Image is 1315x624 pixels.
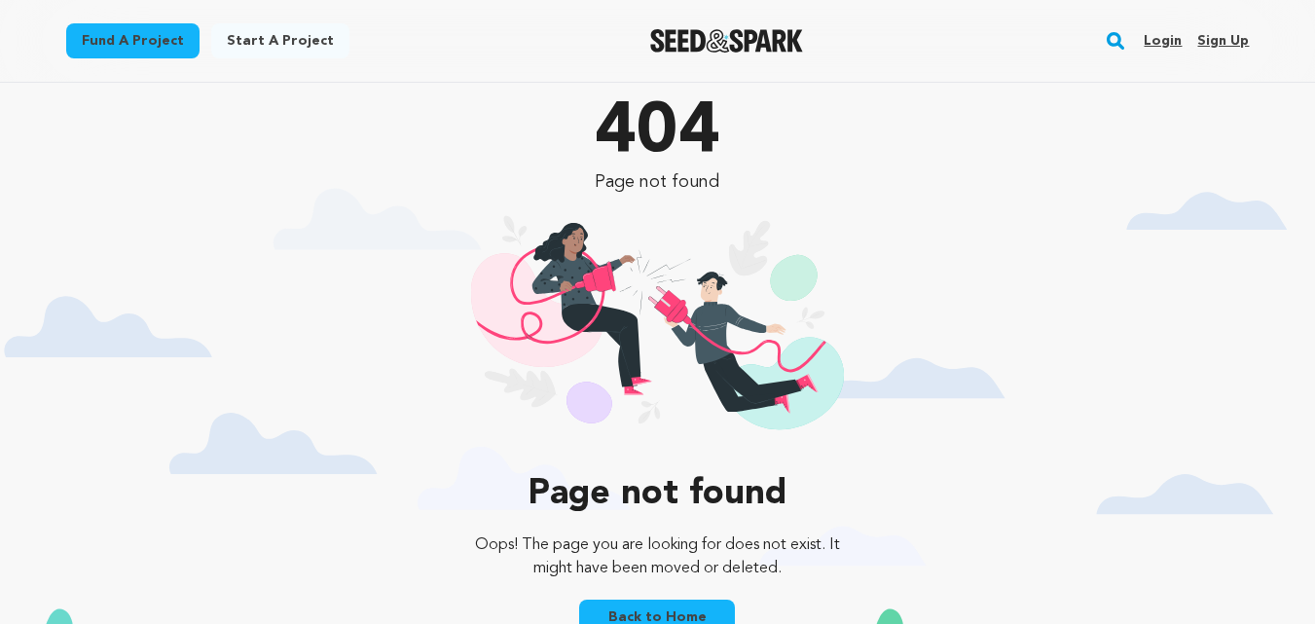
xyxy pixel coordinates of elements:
a: Login [1144,25,1182,56]
p: Page not found [460,168,855,196]
a: Start a project [211,23,349,58]
img: Seed&Spark Logo Dark Mode [650,29,803,53]
img: 404 illustration [471,215,844,456]
a: Fund a project [66,23,200,58]
a: Seed&Spark Homepage [650,29,803,53]
a: Sign up [1197,25,1249,56]
p: Page not found [460,475,855,514]
p: Oops! The page you are looking for does not exist. It might have been moved or deleted. [460,533,855,580]
p: 404 [460,98,855,168]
